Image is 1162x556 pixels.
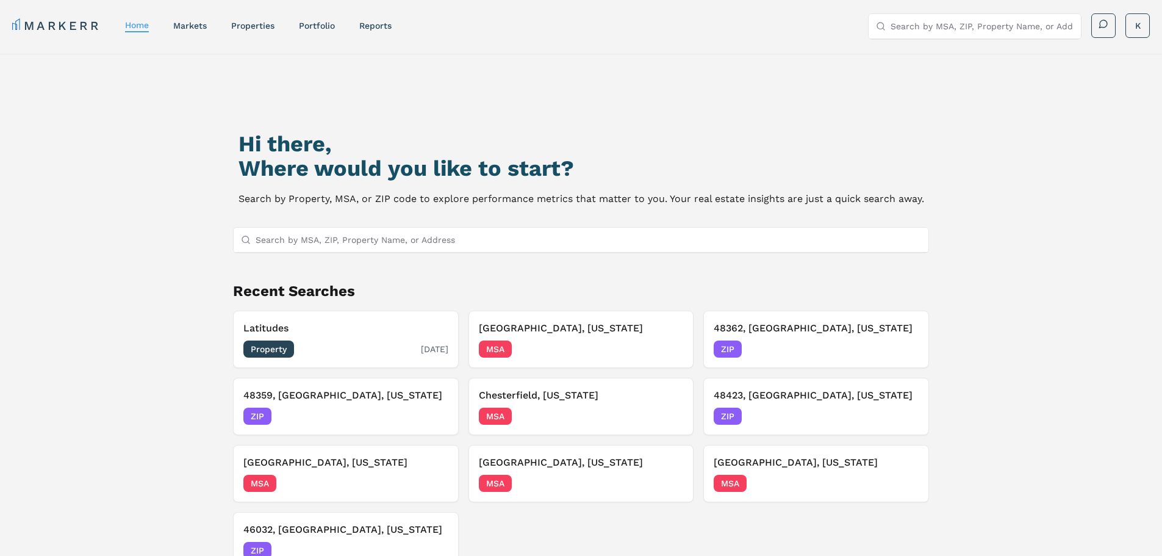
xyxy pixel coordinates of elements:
[233,378,459,435] button: 48359, [GEOGRAPHIC_DATA], [US_STATE]ZIP[DATE]
[243,522,448,537] h3: 46032, [GEOGRAPHIC_DATA], [US_STATE]
[421,343,448,355] span: [DATE]
[359,21,392,31] a: reports
[891,477,919,489] span: [DATE]
[714,475,747,492] span: MSA
[243,475,276,492] span: MSA
[479,475,512,492] span: MSA
[891,343,919,355] span: [DATE]
[891,14,1074,38] input: Search by MSA, ZIP, Property Name, or Address
[1135,20,1141,32] span: K
[703,445,929,502] button: [GEOGRAPHIC_DATA], [US_STATE]MSA[DATE]
[238,156,924,181] h2: Where would you like to start?
[231,21,274,31] a: properties
[1125,13,1150,38] button: K
[714,388,919,403] h3: 48423, [GEOGRAPHIC_DATA], [US_STATE]
[656,343,683,355] span: [DATE]
[479,408,512,425] span: MSA
[656,410,683,422] span: [DATE]
[479,321,684,336] h3: [GEOGRAPHIC_DATA], [US_STATE]
[468,378,694,435] button: Chesterfield, [US_STATE]MSA[DATE]
[421,410,448,422] span: [DATE]
[479,388,684,403] h3: Chesterfield, [US_STATE]
[256,228,922,252] input: Search by MSA, ZIP, Property Name, or Address
[468,311,694,368] button: [GEOGRAPHIC_DATA], [US_STATE]MSA[DATE]
[125,20,149,30] a: home
[468,445,694,502] button: [GEOGRAPHIC_DATA], [US_STATE]MSA[DATE]
[173,21,207,31] a: markets
[233,281,930,301] h2: Recent Searches
[243,321,448,336] h3: Latitudes
[714,408,742,425] span: ZIP
[238,132,924,156] h1: Hi there,
[243,408,271,425] span: ZIP
[714,455,919,470] h3: [GEOGRAPHIC_DATA], [US_STATE]
[714,321,919,336] h3: 48362, [GEOGRAPHIC_DATA], [US_STATE]
[891,410,919,422] span: [DATE]
[243,455,448,470] h3: [GEOGRAPHIC_DATA], [US_STATE]
[233,445,459,502] button: [GEOGRAPHIC_DATA], [US_STATE]MSA[DATE]
[243,341,294,358] span: Property
[238,190,924,208] p: Search by Property, MSA, or ZIP code to explore performance metrics that matter to you. Your real...
[703,311,929,368] button: 48362, [GEOGRAPHIC_DATA], [US_STATE]ZIP[DATE]
[714,341,742,358] span: ZIP
[479,341,512,358] span: MSA
[299,21,335,31] a: Portfolio
[479,455,684,470] h3: [GEOGRAPHIC_DATA], [US_STATE]
[703,378,929,435] button: 48423, [GEOGRAPHIC_DATA], [US_STATE]ZIP[DATE]
[12,17,101,34] a: MARKERR
[233,311,459,368] button: LatitudesProperty[DATE]
[243,388,448,403] h3: 48359, [GEOGRAPHIC_DATA], [US_STATE]
[421,477,448,489] span: [DATE]
[656,477,683,489] span: [DATE]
